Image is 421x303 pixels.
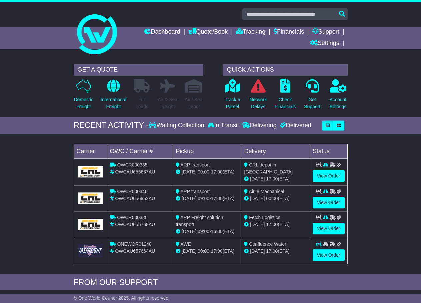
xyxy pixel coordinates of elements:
a: View Order [313,197,345,208]
div: (ETA) [244,195,307,202]
td: Pickup [173,144,241,158]
span: ARP transport [180,189,210,194]
a: View Order [313,170,345,182]
a: InternationalFreight [100,79,127,114]
span: 17:00 [266,222,278,227]
div: (ETA) [244,175,307,182]
div: - (ETA) [176,248,238,255]
span: © One World Courier 2025. All rights reserved. [74,295,170,301]
span: OWCAU657664AU [115,248,155,254]
p: Domestic Freight [74,96,93,110]
span: OWCAU656952AU [115,196,155,201]
div: FROM OUR SUPPORT [74,278,348,287]
span: [DATE] [182,229,196,234]
a: AccountSettings [329,79,347,114]
span: 17:00 [266,248,278,254]
span: 00:00 [266,196,278,201]
a: Support [312,27,339,38]
p: Air / Sea Depot [185,96,203,110]
span: AWE [180,241,191,247]
span: [DATE] [182,196,196,201]
div: - (ETA) [176,228,238,235]
td: Carrier [74,144,107,158]
p: Account Settings [330,96,347,110]
span: OWCR000346 [117,189,147,194]
span: 09:00 [198,248,209,254]
span: ARP Freight solution transport [176,215,223,227]
span: ONEWOR01248 [117,241,151,247]
div: Delivering [241,122,278,129]
p: Check Financials [275,96,296,110]
span: [DATE] [250,196,265,201]
a: CheckFinancials [274,79,296,114]
div: GET A QUOTE [74,64,203,76]
span: 17:00 [266,176,278,181]
span: 09:00 [198,229,209,234]
span: ARP transport [180,162,210,167]
a: View Order [313,223,345,234]
span: Airlie Mechanical [249,189,284,194]
div: In Transit [206,122,241,129]
span: Confluence Water [249,241,286,247]
span: OWCAU655687AU [115,169,155,174]
span: OWCAU655768AU [115,222,155,227]
img: GetCarrierServiceLogo [78,244,103,257]
span: [DATE] [250,222,265,227]
a: GetSupport [304,79,321,114]
a: Dashboard [144,27,180,38]
span: Fetch Logistics [249,215,280,220]
span: 17:00 [211,248,223,254]
span: 17:00 [211,196,223,201]
img: GetCarrierServiceLogo [78,192,103,204]
div: - (ETA) [176,168,238,175]
span: OWCR000335 [117,162,147,167]
span: [DATE] [182,169,196,174]
div: RECENT ACTIVITY - [74,121,149,130]
p: Get Support [304,96,320,110]
a: Settings [310,38,339,49]
span: CRL depot in [GEOGRAPHIC_DATA] [244,162,293,174]
span: 09:00 [198,196,209,201]
p: Track a Parcel [225,96,240,110]
span: [DATE] [182,248,196,254]
div: QUICK ACTIONS [223,64,348,76]
a: DomesticFreight [74,79,94,114]
td: Status [310,144,347,158]
p: Full Loads [134,96,150,110]
span: [DATE] [250,248,265,254]
span: 17:00 [211,169,223,174]
p: Air & Sea Freight [158,96,177,110]
td: Delivery [241,144,310,158]
span: OWCR000336 [117,215,147,220]
span: 16:00 [211,229,223,234]
a: View Order [313,249,345,261]
img: GetCarrierServiceLogo [78,166,103,177]
a: NetworkDelays [249,79,267,114]
a: Quote/Book [188,27,228,38]
span: 09:00 [198,169,209,174]
a: Financials [274,27,304,38]
a: Track aParcel [224,79,240,114]
div: Delivered [278,122,311,129]
span: [DATE] [250,176,265,181]
td: OWC / Carrier # [107,144,173,158]
div: - (ETA) [176,195,238,202]
p: International Freight [101,96,126,110]
div: (ETA) [244,221,307,228]
img: GetCarrierServiceLogo [78,219,103,230]
a: Tracking [236,27,265,38]
div: (ETA) [244,248,307,255]
p: Network Delays [250,96,267,110]
div: Waiting Collection [149,122,206,129]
